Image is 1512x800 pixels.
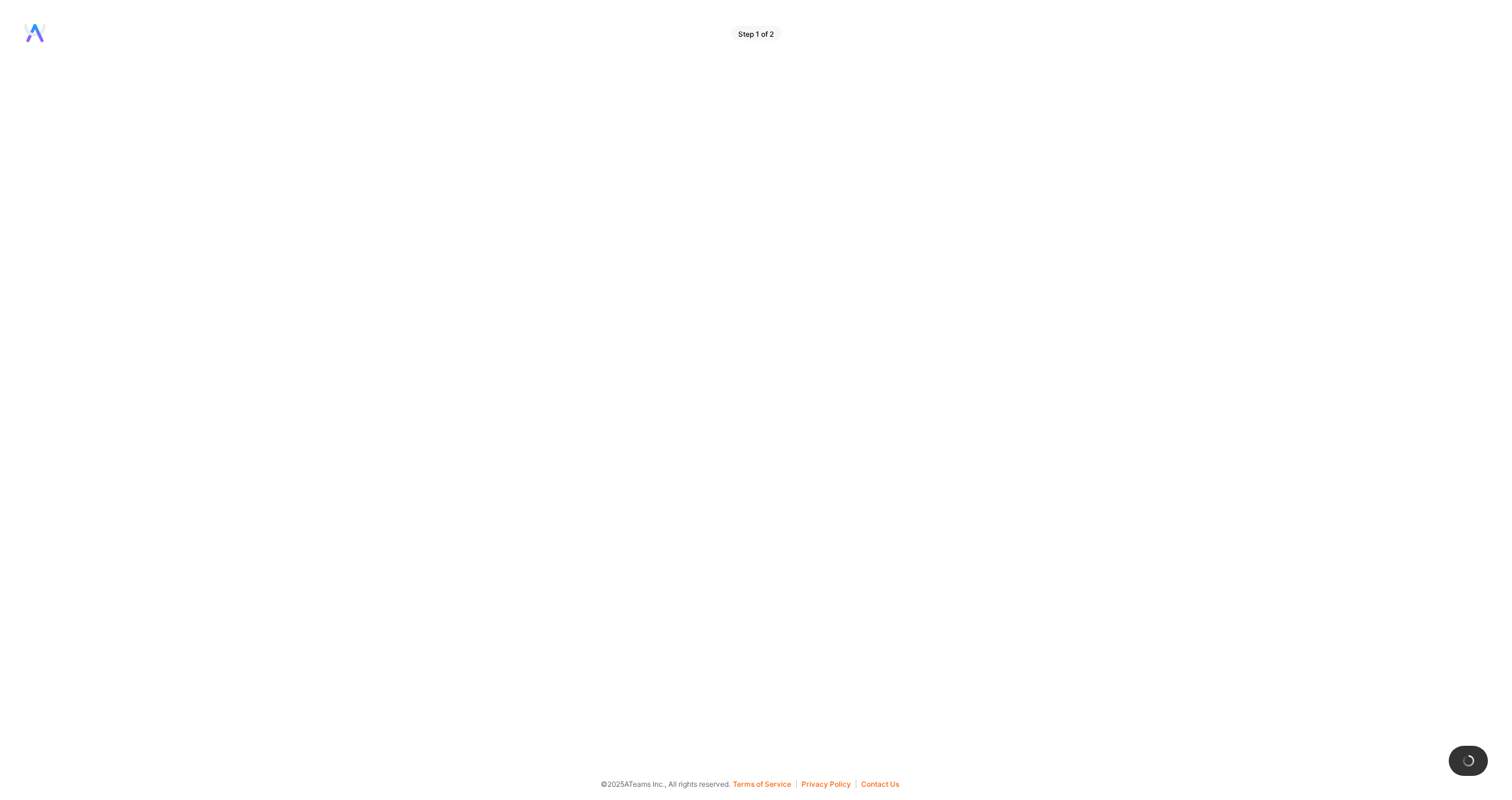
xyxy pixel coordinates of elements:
button: Contact Us [861,780,899,788]
div: Step 1 of 2 [731,26,781,40]
button: Privacy Policy [801,780,856,788]
img: loading [1463,755,1475,767]
button: Terms of Service [733,780,797,788]
span: © 2025 ATeams Inc., All rights reserved. [601,778,730,790]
